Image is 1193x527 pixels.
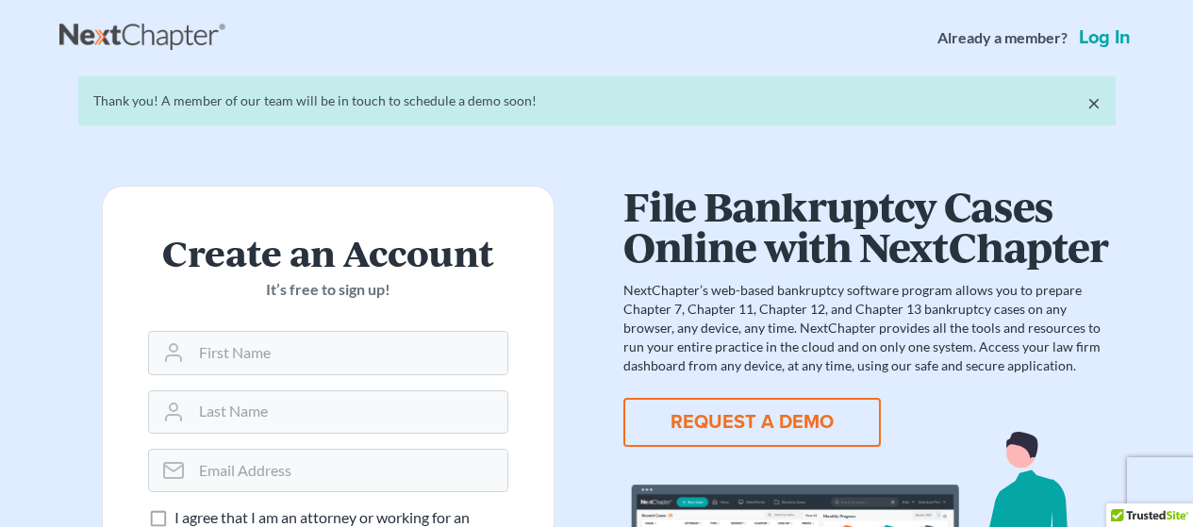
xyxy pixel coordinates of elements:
input: Last Name [191,391,507,433]
h2: Create an Account [148,232,508,272]
p: It’s free to sign up! [148,279,508,301]
a: Log in [1075,28,1135,47]
p: NextChapter’s web-based bankruptcy software program allows you to prepare Chapter 7, Chapter 11, ... [623,281,1108,375]
input: First Name [191,332,507,373]
strong: Already a member? [937,27,1068,49]
a: × [1087,91,1101,114]
h1: File Bankruptcy Cases Online with NextChapter [623,186,1108,266]
div: Thank you! A member of our team will be in touch to schedule a demo soon! [93,91,1101,110]
button: REQUEST A DEMO [623,398,881,447]
input: Email Address [191,450,507,491]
